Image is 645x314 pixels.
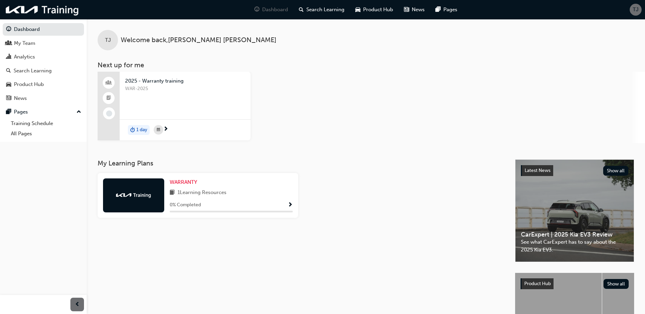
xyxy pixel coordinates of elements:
[630,4,642,16] button: TJ
[8,118,84,129] a: Training Schedule
[524,281,551,286] span: Product Hub
[412,6,425,14] span: News
[6,95,11,102] span: news-icon
[350,3,398,17] a: car-iconProduct Hub
[125,77,245,85] span: 2025 - Warranty training
[3,106,84,118] button: Pages
[6,27,11,33] span: guage-icon
[3,92,84,105] a: News
[515,159,634,262] a: Latest NewsShow allCarExpert | 2025 Kia EV3 ReviewSee what CarExpert has to say about the 2025 Ki...
[14,108,28,116] div: Pages
[163,126,168,133] span: next-icon
[355,5,360,14] span: car-icon
[404,5,409,14] span: news-icon
[262,6,288,14] span: Dashboard
[525,168,550,173] span: Latest News
[3,51,84,63] a: Analytics
[121,36,276,44] span: Welcome back , [PERSON_NAME] [PERSON_NAME]
[521,165,628,176] a: Latest NewsShow all
[87,61,645,69] h3: Next up for me
[254,5,259,14] span: guage-icon
[6,82,11,88] span: car-icon
[6,109,11,115] span: pages-icon
[288,201,293,209] button: Show Progress
[3,23,84,36] a: Dashboard
[157,126,160,134] span: calendar-icon
[106,110,112,117] span: learningRecordVerb_NONE-icon
[299,5,304,14] span: search-icon
[521,238,628,254] span: See what CarExpert has to say about the 2025 Kia EV3.
[436,5,441,14] span: pages-icon
[6,54,11,60] span: chart-icon
[288,202,293,208] span: Show Progress
[3,3,82,17] img: kia-training
[14,81,44,88] div: Product Hub
[125,85,245,93] span: WAR-2025
[106,78,111,87] span: people-icon
[177,189,226,197] span: 1 Learning Resources
[3,22,84,106] button: DashboardMy TeamAnalyticsSearch LearningProduct HubNews
[521,278,629,289] a: Product HubShow all
[170,201,201,209] span: 0 % Completed
[3,78,84,91] a: Product Hub
[363,6,393,14] span: Product Hub
[443,6,457,14] span: Pages
[604,279,629,289] button: Show all
[249,3,293,17] a: guage-iconDashboard
[130,126,135,135] span: duration-icon
[3,37,84,50] a: My Team
[14,53,35,61] div: Analytics
[14,39,35,47] div: My Team
[77,108,81,117] span: up-icon
[115,192,152,198] img: kia-training
[633,6,639,14] span: TJ
[106,94,111,103] span: booktick-icon
[14,94,27,102] div: News
[98,159,504,167] h3: My Learning Plans
[603,166,629,176] button: Show all
[398,3,430,17] a: news-iconNews
[6,40,11,47] span: people-icon
[3,65,84,77] a: Search Learning
[6,68,11,74] span: search-icon
[170,189,175,197] span: book-icon
[170,179,197,185] span: WARRANTY
[75,300,80,309] span: prev-icon
[293,3,350,17] a: search-iconSearch Learning
[14,67,52,75] div: Search Learning
[8,128,84,139] a: All Pages
[306,6,344,14] span: Search Learning
[521,231,628,239] span: CarExpert | 2025 Kia EV3 Review
[105,36,111,44] span: TJ
[430,3,463,17] a: pages-iconPages
[98,72,251,140] a: 2025 - Warranty trainingWAR-2025duration-icon1 day
[136,126,147,134] span: 1 day
[170,178,200,186] a: WARRANTY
